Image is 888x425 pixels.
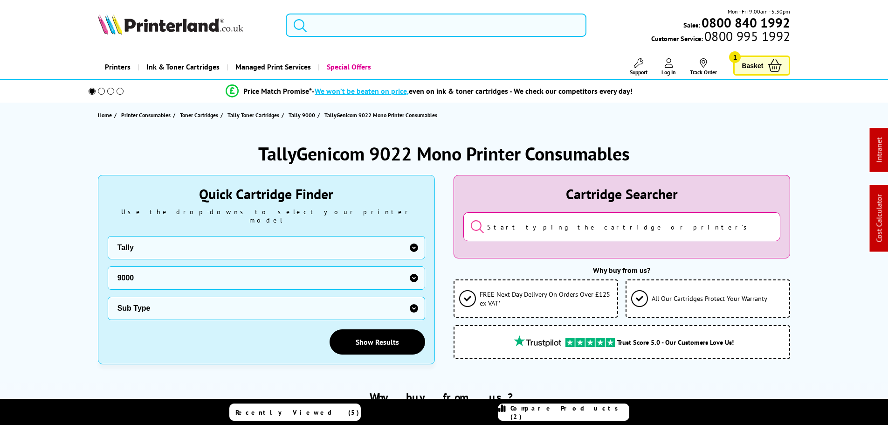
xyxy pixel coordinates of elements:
[700,18,790,27] a: 0800 840 1992
[690,58,717,76] a: Track Order
[498,404,629,421] a: Compare Products (2)
[229,404,361,421] a: Recently Viewed (5)
[324,111,437,118] span: TallyGenicom 9022 Mono Printer Consumables
[180,110,218,120] span: Toner Cartridges
[227,110,282,120] a: Tally Toner Cartridges
[138,55,227,79] a: Ink & Toner Cartridges
[874,195,884,243] a: Cost Calculator
[76,83,783,99] li: modal_Promise
[227,110,279,120] span: Tally Toner Cartridges
[617,338,734,347] span: Trust Score 5.0 - Our Customers Love Us!
[258,141,630,166] h1: TallyGenicom 9022 Mono Printer Consumables
[463,212,781,241] input: Start typing the cartridge or printer's name...
[243,86,312,96] span: Price Match Promise*
[454,265,791,275] div: Why buy from us?
[630,58,647,76] a: Support
[121,110,173,120] a: Printer Consumables
[729,51,741,63] span: 1
[728,7,790,16] span: Mon - Fri 9:00am - 5:30pm
[98,110,114,120] a: Home
[235,408,359,417] span: Recently Viewed (5)
[312,86,633,96] div: - even on ink & toner cartridges - We check our competitors every day!
[702,14,790,31] b: 0800 840 1992
[661,69,676,76] span: Log In
[742,59,763,72] span: Basket
[651,32,790,43] span: Customer Service:
[565,338,615,347] img: trustpilot rating
[480,290,613,307] span: FREE Next Day Delivery On Orders Over £125 ex VAT*
[108,185,425,203] div: Quick Cartridge Finder
[661,58,676,76] a: Log In
[146,55,220,79] span: Ink & Toner Cartridges
[227,55,318,79] a: Managed Print Services
[630,69,647,76] span: Support
[874,138,884,163] a: Intranet
[652,294,767,303] span: All Our Cartridges Protect Your Warranty
[108,208,425,224] div: Use the drop-downs to select your printer model
[289,110,317,120] a: Tally 9000
[98,14,243,35] img: Printerland Logo
[703,32,790,41] span: 0800 995 1992
[733,56,790,76] a: Basket 1
[121,110,171,120] span: Printer Consumables
[510,404,629,421] span: Compare Products (2)
[98,390,791,404] h2: Why buy from us?
[330,329,425,355] a: Show Results
[98,14,275,36] a: Printerland Logo
[180,110,220,120] a: Toner Cartridges
[509,335,565,347] img: trustpilot rating
[98,55,138,79] a: Printers
[683,21,700,29] span: Sales:
[463,185,781,203] div: Cartridge Searcher
[289,110,315,120] span: Tally 9000
[318,55,378,79] a: Special Offers
[315,86,409,96] span: We won’t be beaten on price,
